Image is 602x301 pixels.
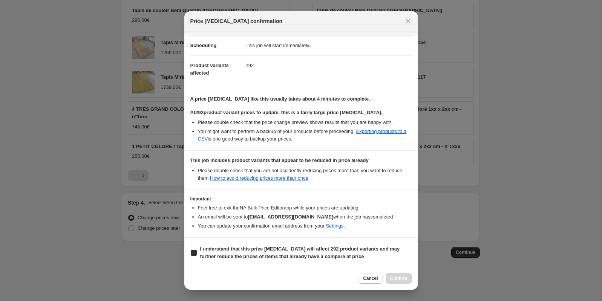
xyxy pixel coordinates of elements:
li: You might want to perform a backup of your products before proceeding. is one good way to backup ... [198,128,412,143]
li: Please double check that the price change preview shows results that you are happy with. [198,119,412,126]
dd: 292 [246,55,412,75]
button: Close [403,16,414,26]
b: This job includes product variants that appear to be reduced in price already [190,157,369,163]
a: Settings [326,223,343,229]
b: At 292 product variant prices to update, this is a fairly large price [MEDICAL_DATA]. [190,110,383,115]
span: Product variants affected [190,63,229,76]
li: An email will be sent to when the job has completed . [198,213,412,221]
span: Scheduling [190,43,217,48]
a: How to avoid reducing prices more than once [210,175,308,181]
b: I understand that this price [MEDICAL_DATA] will affect 292 product variants and may further redu... [200,246,400,259]
li: Feel free to exit the NA Bulk Price Editor app while your prices are updating. [198,204,412,212]
b: A price [MEDICAL_DATA] like this usually takes about 4 minutes to complete. [190,96,370,102]
span: Price [MEDICAL_DATA] confirmation [190,17,283,25]
li: You can update your confirmation email address from your . [198,222,412,230]
b: [EMAIL_ADDRESS][DOMAIN_NAME] [248,214,333,220]
span: Cancel [363,275,378,281]
dd: This job will start immediately. [246,35,412,55]
button: Cancel [358,273,382,284]
li: Please double check that you are not accidently reducing prices more than you want to reduce them [198,167,412,182]
h3: Important [190,196,412,202]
